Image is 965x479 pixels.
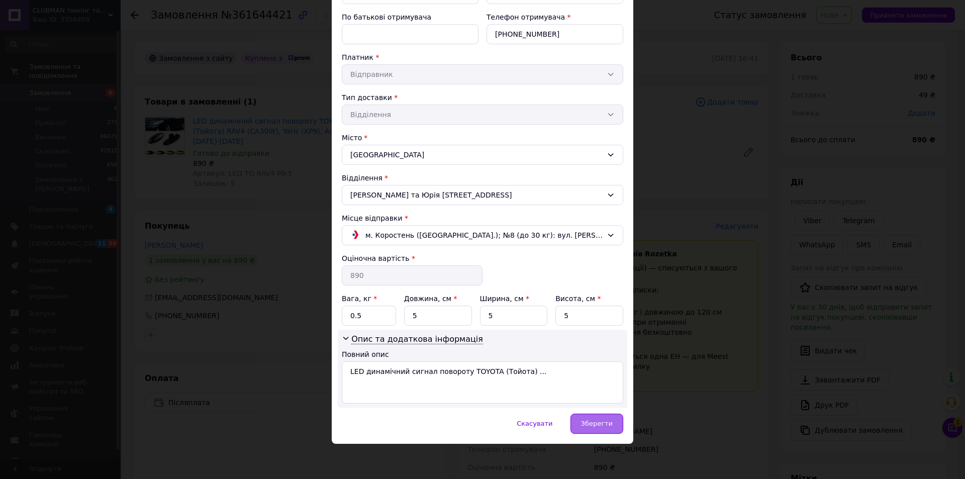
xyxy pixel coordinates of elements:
span: Скасувати [517,420,552,427]
div: Відділення [342,173,623,183]
div: [GEOGRAPHIC_DATA] [342,145,623,165]
label: Вага, кг [342,295,377,303]
div: Місце відправки [342,213,623,223]
span: Зберегти [581,420,613,427]
span: м. Коростень ([GEOGRAPHIC_DATA].); №8 (до 30 кг): вул. [PERSON_NAME][STREET_ADDRESS], ([GEOGRAPHI... [365,230,603,241]
label: Оціночна вартість [342,254,409,262]
input: +380 [487,24,623,44]
label: Повний опис [342,350,389,358]
span: Опис та додаткова інформація [351,334,483,344]
label: По батькові отримувача [342,13,431,21]
label: Висота, см [555,295,601,303]
div: Місто [342,133,623,143]
div: [PERSON_NAME] та Юрія [STREET_ADDRESS] [342,185,623,205]
label: Телефон отримувача [487,13,565,21]
label: Ширина, см [480,295,529,303]
div: Платник [342,52,623,62]
div: Тип доставки [342,92,623,103]
textarea: LED динамічний сигнал повороту TOYOTA (Тойота) ... [342,361,623,404]
label: Довжина, см [404,295,457,303]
